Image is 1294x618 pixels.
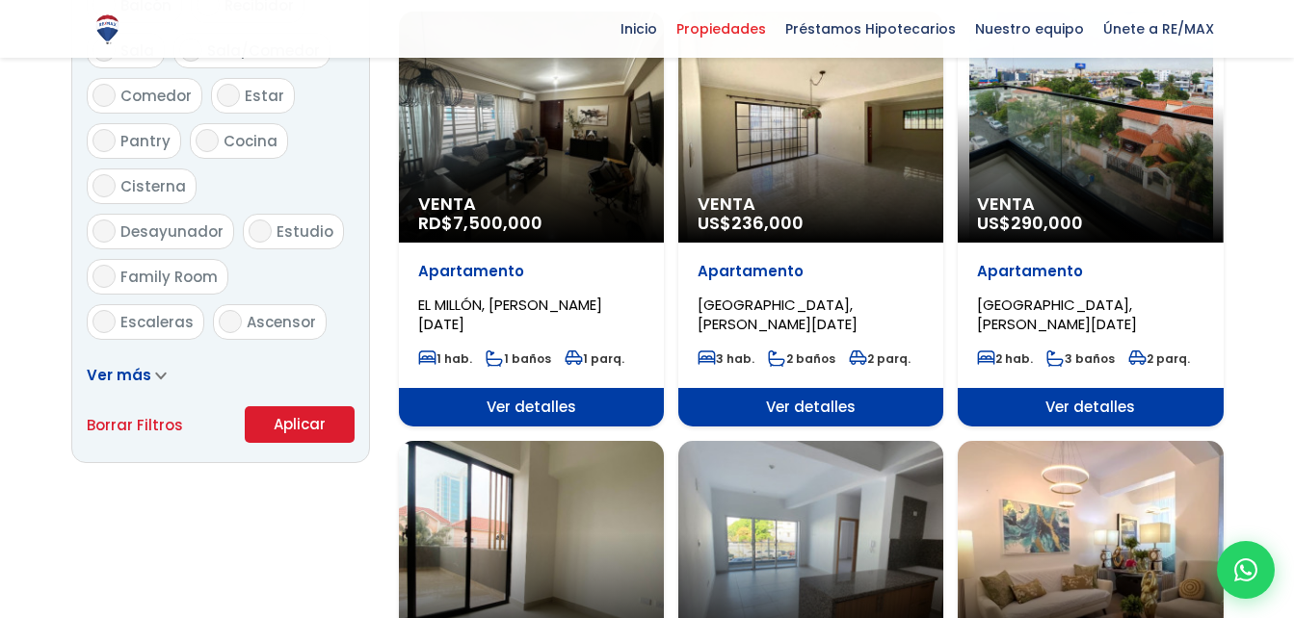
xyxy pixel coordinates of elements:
[1046,350,1115,367] span: 3 baños
[92,219,116,243] input: Desayunador
[678,12,943,426] a: Venta US$236,000 Apartamento [GEOGRAPHIC_DATA], [PERSON_NAME][DATE] 3 hab. 2 baños 2 parq. Ver de...
[247,312,316,332] span: Ascensor
[91,13,124,46] img: Logo de REMAX
[92,310,116,333] input: Escaleras
[219,310,242,333] input: Ascensor
[87,365,167,385] a: Ver más
[698,350,754,367] span: 3 hab.
[120,176,186,196] span: Cisterna
[611,14,667,43] span: Inicio
[277,221,333,242] span: Estudio
[453,211,542,235] span: 7,500,000
[120,267,218,287] span: Family Room
[120,312,194,332] span: Escaleras
[958,12,1223,426] a: Venta US$290,000 Apartamento [GEOGRAPHIC_DATA], [PERSON_NAME][DATE] 2 hab. 3 baños 2 parq. Ver de...
[698,194,924,214] span: Venta
[120,221,224,242] span: Desayunador
[1128,350,1190,367] span: 2 parq.
[486,350,551,367] span: 1 baños
[418,295,602,334] span: EL MILLÓN, [PERSON_NAME][DATE]
[1011,211,1083,235] span: 290,000
[418,194,645,214] span: Venta
[92,265,116,288] input: Family Room
[196,129,219,152] input: Cocina
[245,406,355,443] button: Aplicar
[965,14,1094,43] span: Nuestro equipo
[678,388,943,426] span: Ver detalles
[224,131,277,151] span: Cocina
[418,211,542,235] span: RD$
[1094,14,1224,43] span: Únete a RE/MAX
[977,194,1203,214] span: Venta
[245,86,284,106] span: Estar
[565,350,624,367] span: 1 parq.
[249,219,272,243] input: Estudio
[958,388,1223,426] span: Ver detalles
[399,12,664,426] a: Venta RD$7,500,000 Apartamento EL MILLÓN, [PERSON_NAME][DATE] 1 hab. 1 baños 1 parq. Ver detalles
[977,350,1033,367] span: 2 hab.
[849,350,911,367] span: 2 parq.
[92,129,116,152] input: Pantry
[977,262,1203,281] p: Apartamento
[731,211,804,235] span: 236,000
[698,262,924,281] p: Apartamento
[399,388,664,426] span: Ver detalles
[87,365,151,385] span: Ver más
[120,86,192,106] span: Comedor
[768,350,835,367] span: 2 baños
[92,174,116,197] input: Cisterna
[120,131,171,151] span: Pantry
[92,84,116,107] input: Comedor
[977,211,1083,235] span: US$
[698,211,804,235] span: US$
[87,413,183,437] a: Borrar Filtros
[698,295,858,334] span: [GEOGRAPHIC_DATA], [PERSON_NAME][DATE]
[977,295,1137,334] span: [GEOGRAPHIC_DATA], [PERSON_NAME][DATE]
[776,14,965,43] span: Préstamos Hipotecarios
[217,84,240,107] input: Estar
[418,350,472,367] span: 1 hab.
[667,14,776,43] span: Propiedades
[418,262,645,281] p: Apartamento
